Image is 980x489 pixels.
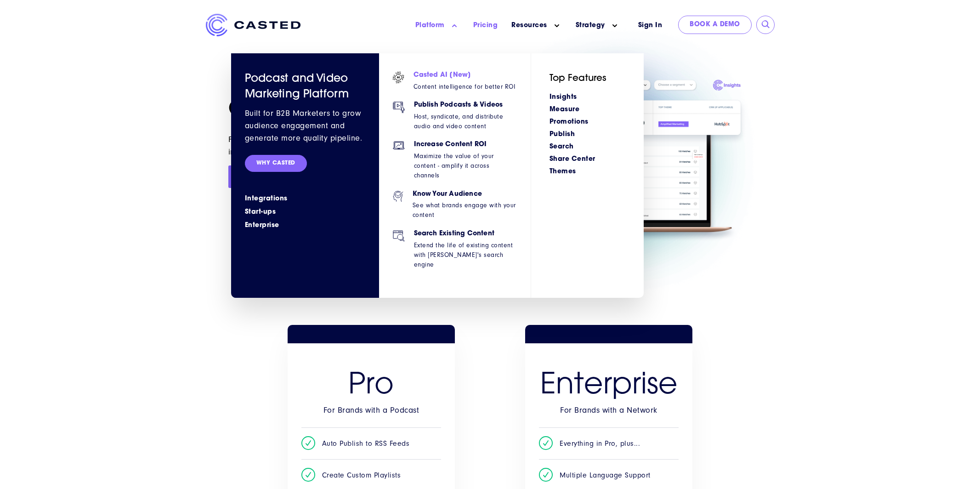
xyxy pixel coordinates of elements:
a: Casted AI [New] Content intelligence for better ROI [393,72,517,102]
a: Integrations [245,194,365,204]
a: Themes [549,168,576,175]
h3: Pro [301,369,441,404]
p: Maximize the value of your content - amplify it across channels [414,151,517,180]
h6: Publish Podcasts & Videos [414,102,517,109]
a: Publish [549,131,575,138]
div: Navigation Menu [549,90,625,177]
a: Know Your Audience See what brands engage with your content [393,191,517,230]
p: Content intelligence for better ROI [414,82,515,91]
p: Extend the life of existing content with [PERSON_NAME]'s search engine [414,240,517,269]
h6: Search Existing Content [414,230,517,238]
h5: Top Features [549,72,625,85]
div: For Brands with a Network [539,404,679,416]
div: Finally, a B2B Video & Podcast Marketing Platform with a direct impact on revenue, conversions, a... [228,133,464,158]
h2: Enterprise [539,369,679,404]
h6: Increase Content ROI [414,141,517,149]
a: WHY CASTED [245,155,307,172]
input: Submit [761,20,770,29]
a: Platform [415,21,445,30]
p: Host, syndicate, and distribute audio and video content [414,112,517,131]
p: See what brands engage with your content [413,200,517,220]
a: Start-ups [245,207,365,217]
a: Search [549,143,574,150]
a: Strategy [576,21,605,30]
div: For Brands with a Podcast [301,404,441,416]
a: Resources [511,21,547,30]
a: Share Center [549,156,595,163]
p: Built for B2B Marketers to grow audience engagement and generate more quality pipeline. [245,107,365,144]
h6: Casted AI [New] [414,72,515,80]
li: Everything in Pro, plus... [539,427,679,459]
a: Increase Content ROI Maximize the value of your content - amplify it across channels [393,141,517,190]
h1: Casted Pricing [228,98,485,123]
a: Measure [549,106,580,113]
a: Pricing [473,21,498,30]
a: Publish Podcasts & Videos Host, syndicate, and distribute audio and video content [393,102,517,141]
img: Casted_Logo_Horizontal_FullColor_PUR_BLUE [206,14,300,36]
a: Enterprise [245,221,365,230]
h6: Know Your Audience [413,191,517,199]
a: Book a Demo [678,16,752,34]
a: Sign In [627,16,674,35]
a: Search Existing Content Extend the life of existing content with [PERSON_NAME]'s search engine [393,230,517,279]
li: Auto Publish to RSS Feeds [301,427,441,459]
h4: Podcast and Video Marketing Platform [245,72,365,102]
a: Book a Demo [228,165,380,188]
nav: Main menu [314,14,627,37]
a: Insights [549,94,577,101]
a: Promotions [549,119,589,125]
